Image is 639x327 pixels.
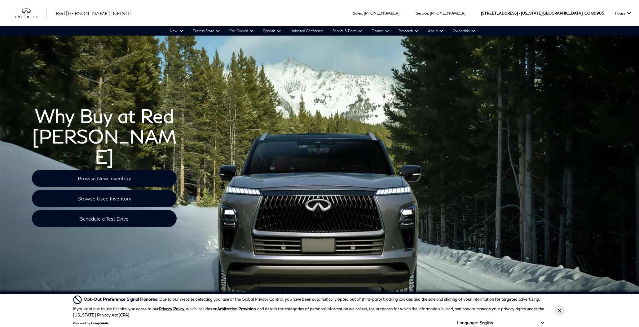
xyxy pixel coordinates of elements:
span: Why Buy at Red [PERSON_NAME] [32,105,177,168]
a: Ownership [448,26,480,36]
a: [PHONE_NUMBER] [430,11,465,15]
a: Pre-Owned [225,26,258,36]
a: Express Store [188,26,225,36]
a: ComplyAuto [91,321,109,325]
span: Sales [353,11,362,15]
span: Service [416,11,428,15]
a: About [423,26,448,36]
a: [PHONE_NUMBER] [364,11,399,15]
a: Research [394,26,423,36]
button: Close Button [554,305,565,316]
a: Browse Used Inventory [32,190,177,207]
span: : [428,11,429,15]
nav: Main Navigation [165,26,480,36]
a: Finance [367,26,394,36]
a: [STREET_ADDRESS] • [US_STATE][GEOGRAPHIC_DATA], CO 80905 [481,11,604,15]
span: : [362,11,363,15]
p: If you continue to use this site, you agree to our , which includes an , and details the categori... [73,306,544,317]
a: Service & Parts [328,26,367,36]
a: Schedule a Test Drive [32,210,177,227]
a: Specials [258,26,286,36]
a: infiniti [15,8,46,18]
a: Red [PERSON_NAME] INFINITI [56,10,132,17]
strong: Arbitration Provision [217,306,256,311]
img: INFINITI [15,8,46,18]
a: Unlimited Confidence [286,26,328,36]
a: Browse New Inventory [32,170,177,187]
a: New [165,26,188,36]
div: Powered by [73,321,109,325]
span: Opt-Out Preference Signal Honored . [84,296,159,302]
div: Language: [457,321,478,325]
a: Privacy Policy [159,306,184,311]
span: Red [PERSON_NAME] INFINITI [56,10,132,16]
select: Language Select [478,320,545,326]
div: Due to our website detecting your use of the Global Privacy Control, you have been automatically ... [84,296,540,303]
